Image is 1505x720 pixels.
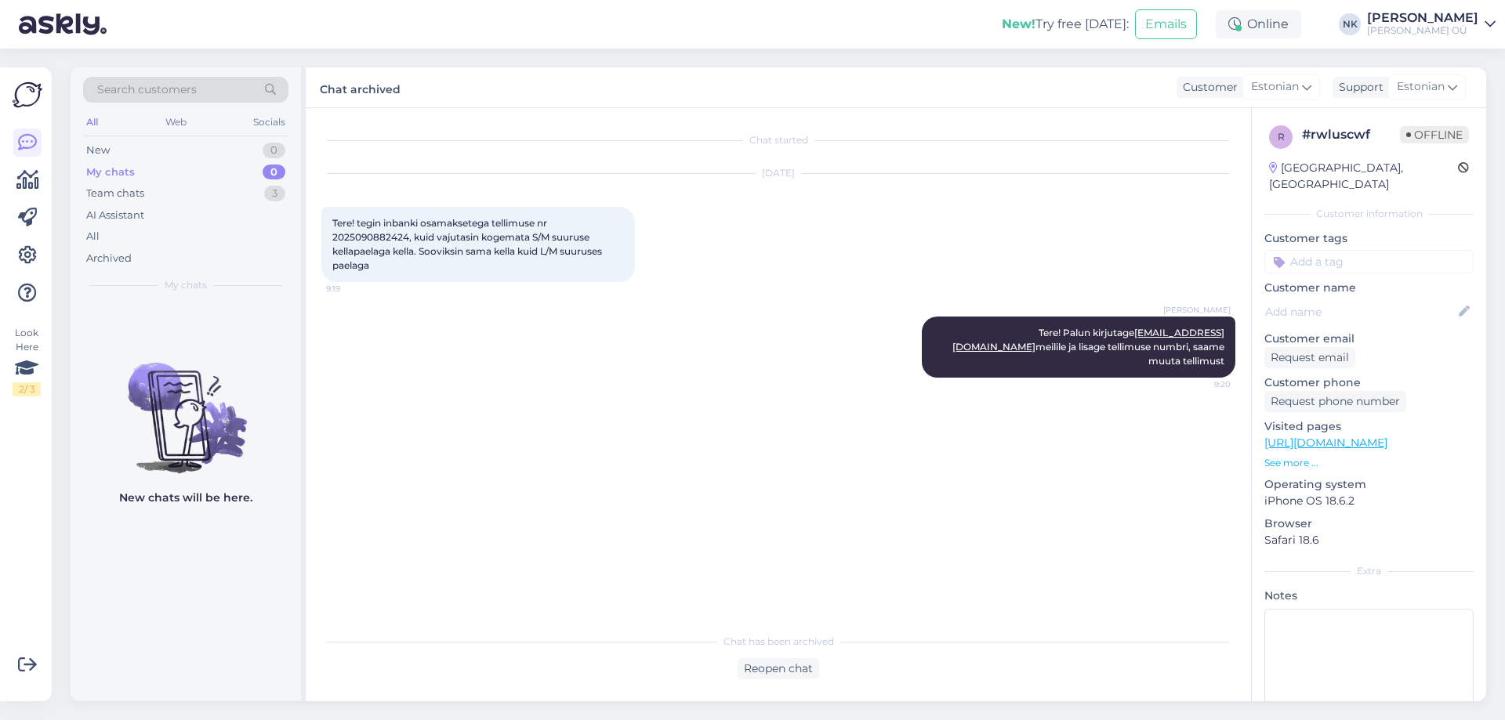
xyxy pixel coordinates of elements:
p: Customer tags [1264,230,1474,247]
div: Extra [1264,564,1474,578]
div: Support [1333,79,1384,96]
div: AI Assistant [86,208,144,223]
div: Archived [86,251,132,266]
div: Customer information [1264,207,1474,221]
div: Socials [250,112,288,132]
button: Emails [1135,9,1197,39]
div: Reopen chat [738,658,819,679]
div: Look Here [13,326,41,396]
div: Online [1216,10,1301,38]
a: [URL][DOMAIN_NAME] [1264,436,1387,450]
span: 9:19 [326,283,385,295]
label: Chat archived [320,77,401,98]
a: [PERSON_NAME][PERSON_NAME] OÜ [1367,12,1496,37]
p: See more ... [1264,456,1474,470]
p: New chats will be here. [119,490,252,506]
div: Try free [DATE]: [1002,15,1129,34]
span: My chats [165,278,207,292]
div: My chats [86,165,135,180]
div: [GEOGRAPHIC_DATA], [GEOGRAPHIC_DATA] [1269,160,1458,193]
p: Browser [1264,516,1474,532]
div: All [83,112,101,132]
p: Operating system [1264,476,1474,493]
div: NK [1339,13,1361,35]
input: Add a tag [1264,250,1474,273]
span: 9:20 [1172,378,1231,390]
div: All [86,229,100,244]
div: [PERSON_NAME] [1367,12,1478,24]
span: Search customers [97,81,197,98]
p: Customer name [1264,280,1474,296]
div: Request phone number [1264,391,1406,412]
div: Customer [1177,79,1238,96]
p: Customer email [1264,331,1474,347]
div: 0 [263,165,285,180]
span: [PERSON_NAME] [1163,304,1231,316]
input: Add name [1265,303,1456,320]
span: Tere! tegin inbanki osamaksetega tellimuse nr 2025090882424, kuid vajutasin kogemata S/M suuruse ... [332,217,604,271]
b: New! [1002,16,1035,31]
span: r [1278,131,1285,143]
img: Askly Logo [13,80,42,110]
p: Safari 18.6 [1264,532,1474,548]
span: Estonian [1397,78,1445,96]
p: iPhone OS 18.6.2 [1264,493,1474,509]
p: Customer phone [1264,374,1474,391]
div: [DATE] [321,166,1235,180]
div: [PERSON_NAME] OÜ [1367,24,1478,37]
div: Team chats [86,186,144,201]
div: 2 / 3 [13,382,41,396]
div: Request email [1264,347,1355,368]
p: Notes [1264,588,1474,604]
span: Chat has been archived [723,635,834,649]
span: Estonian [1251,78,1299,96]
div: New [86,143,110,158]
div: 0 [263,143,285,158]
img: No chats [71,335,301,476]
span: Tere! Palun kirjutage meilile ja lisage tellimuse numbri, saame muuta tellimust [952,327,1227,367]
div: 3 [264,186,285,201]
div: # rwluscwf [1302,125,1400,144]
p: Visited pages [1264,418,1474,435]
div: Web [162,112,190,132]
div: Chat started [321,133,1235,147]
span: Offline [1400,126,1469,143]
